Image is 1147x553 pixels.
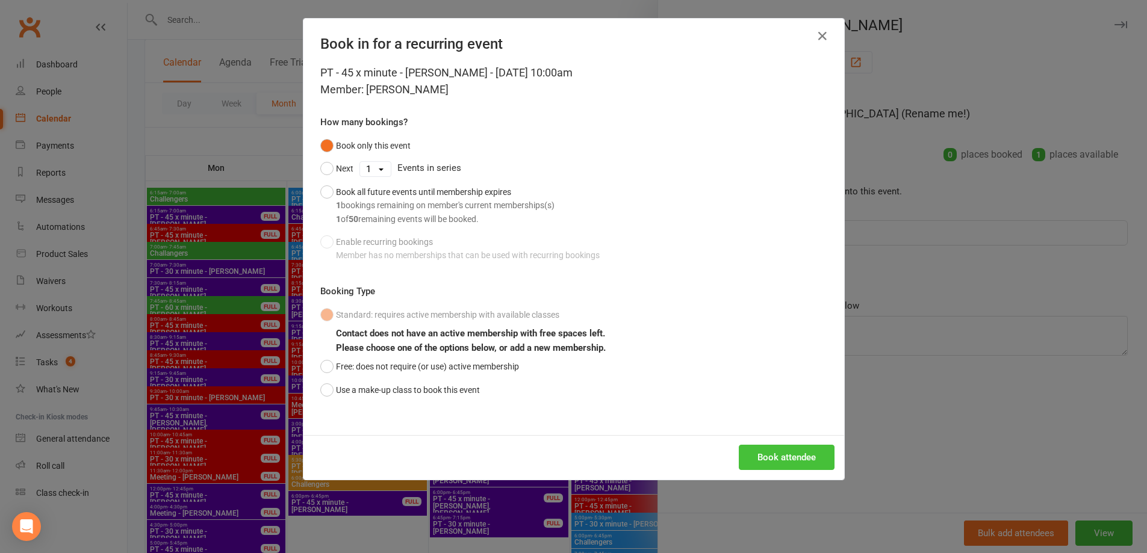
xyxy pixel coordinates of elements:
[320,181,555,230] button: Book all future events until membership expires1bookings remaining on member's current membership...
[320,378,480,401] button: Use a make-up class to book this event
[320,284,375,298] label: Booking Type
[320,157,353,180] button: Next
[320,115,408,129] label: How many bookings?
[320,36,827,52] h4: Book in for a recurring event
[336,342,606,353] b: Please choose one of the options below, or add a new membership.
[336,185,555,226] div: Book all future events until membership expires
[336,214,341,224] strong: 1
[739,445,835,470] button: Book attendee
[320,157,827,180] div: Events in series
[336,200,341,210] strong: 1
[336,328,605,339] b: Contact does not have an active membership with free spaces left.
[320,355,519,378] button: Free: does not require (or use) active membership
[320,134,411,157] button: Book only this event
[12,512,41,541] div: Open Intercom Messenger
[349,214,358,224] strong: 50
[813,26,832,46] button: Close
[336,199,555,226] div: bookings remaining on member's current memberships(s) of remaining events will be booked.
[320,64,827,98] div: PT - 45 x minute - [PERSON_NAME] - [DATE] 10:00am Member: [PERSON_NAME]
